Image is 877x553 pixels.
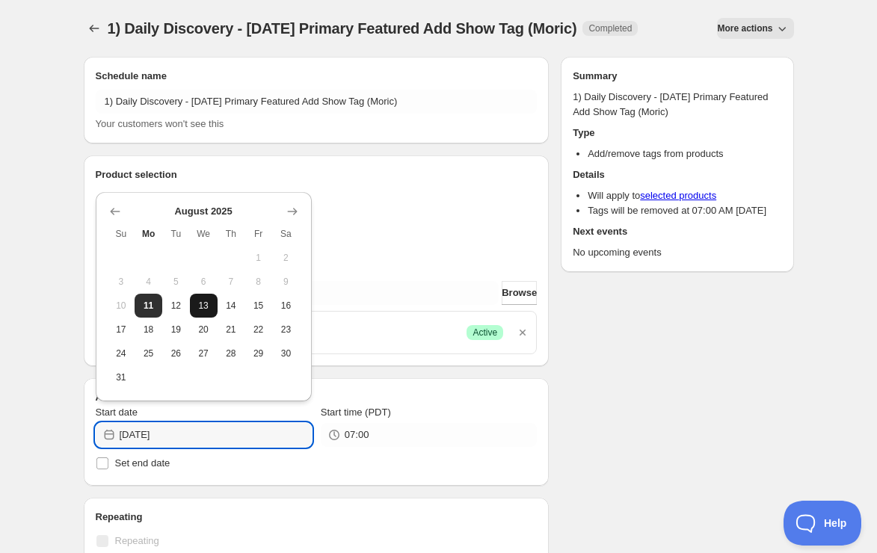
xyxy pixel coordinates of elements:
[218,294,245,318] button: Thursday August 14 2025
[190,270,218,294] button: Wednesday August 6 2025
[96,167,538,182] h2: Product selection
[162,342,190,365] button: Tuesday August 26 2025
[168,347,184,359] span: 26
[573,126,781,140] h2: Type
[114,347,129,359] span: 24
[250,347,266,359] span: 29
[196,276,212,288] span: 6
[502,285,537,300] span: Browse
[108,365,135,389] button: Sunday August 31 2025
[250,252,266,264] span: 1
[224,300,239,312] span: 14
[114,228,129,240] span: Su
[84,18,105,39] button: Schedules
[588,203,781,218] li: Tags will be removed at 07:00 AM [DATE]
[573,69,781,84] h2: Summary
[244,246,272,270] button: Friday August 1 2025
[224,228,239,240] span: Th
[224,347,239,359] span: 28
[114,324,129,336] span: 17
[218,342,245,365] button: Thursday August 28 2025
[96,390,538,405] h2: Active dates
[250,228,266,240] span: Fr
[640,190,716,201] a: selected products
[717,22,772,34] span: More actions
[244,270,272,294] button: Friday August 8 2025
[196,324,212,336] span: 20
[168,300,184,312] span: 12
[108,342,135,365] button: Sunday August 24 2025
[278,252,294,264] span: 2
[190,222,218,246] th: Wednesday
[114,371,129,383] span: 31
[244,222,272,246] th: Friday
[218,270,245,294] button: Thursday August 7 2025
[96,118,224,129] span: Your customers won't see this
[114,276,129,288] span: 3
[588,188,781,203] li: Will apply to
[244,318,272,342] button: Friday August 22 2025
[278,276,294,288] span: 9
[218,318,245,342] button: Thursday August 21 2025
[108,318,135,342] button: Sunday August 17 2025
[135,318,162,342] button: Monday August 18 2025
[96,407,138,418] span: Start date
[190,294,218,318] button: Wednesday August 13 2025
[250,276,266,288] span: 8
[244,342,272,365] button: Friday August 29 2025
[108,20,577,37] span: 1) Daily Discovery - [DATE] Primary Featured Add Show Tag (Moric)
[573,245,781,260] p: No upcoming events
[278,228,294,240] span: Sa
[573,90,781,120] p: 1) Daily Discovery - [DATE] Primary Featured Add Show Tag (Moric)
[224,324,239,336] span: 21
[250,300,266,312] span: 15
[162,294,190,318] button: Tuesday August 12 2025
[278,347,294,359] span: 30
[272,342,300,365] button: Saturday August 30 2025
[588,22,632,34] span: Completed
[162,222,190,246] th: Tuesday
[321,407,391,418] span: Start time (PDT)
[473,327,497,339] span: Active
[272,294,300,318] button: Saturday August 16 2025
[244,294,272,318] button: Friday August 15 2025
[162,270,190,294] button: Tuesday August 5 2025
[282,201,303,222] button: Show next month, September 2025
[502,281,537,305] button: Browse
[141,324,156,336] span: 18
[784,501,862,546] iframe: Toggle Customer Support
[108,222,135,246] th: Sunday
[105,201,126,222] button: Show previous month, July 2025
[190,318,218,342] button: Wednesday August 20 2025
[168,276,184,288] span: 5
[135,294,162,318] button: Today Monday August 11 2025
[141,228,156,240] span: Mo
[272,318,300,342] button: Saturday August 23 2025
[96,510,538,525] h2: Repeating
[190,342,218,365] button: Wednesday August 27 2025
[278,300,294,312] span: 16
[141,347,156,359] span: 25
[272,222,300,246] th: Saturday
[573,167,781,182] h2: Details
[96,69,538,84] h2: Schedule name
[115,535,159,546] span: Repeating
[272,246,300,270] button: Saturday August 2 2025
[196,300,212,312] span: 13
[162,318,190,342] button: Tuesday August 19 2025
[108,270,135,294] button: Sunday August 3 2025
[224,276,239,288] span: 7
[135,222,162,246] th: Monday
[135,270,162,294] button: Monday August 4 2025
[135,342,162,365] button: Monday August 25 2025
[141,300,156,312] span: 11
[196,228,212,240] span: We
[141,276,156,288] span: 4
[168,324,184,336] span: 19
[278,324,294,336] span: 23
[108,294,135,318] button: Sunday August 10 2025
[272,270,300,294] button: Saturday August 9 2025
[573,224,781,239] h2: Next events
[218,222,245,246] th: Thursday
[588,146,781,161] li: Add/remove tags from products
